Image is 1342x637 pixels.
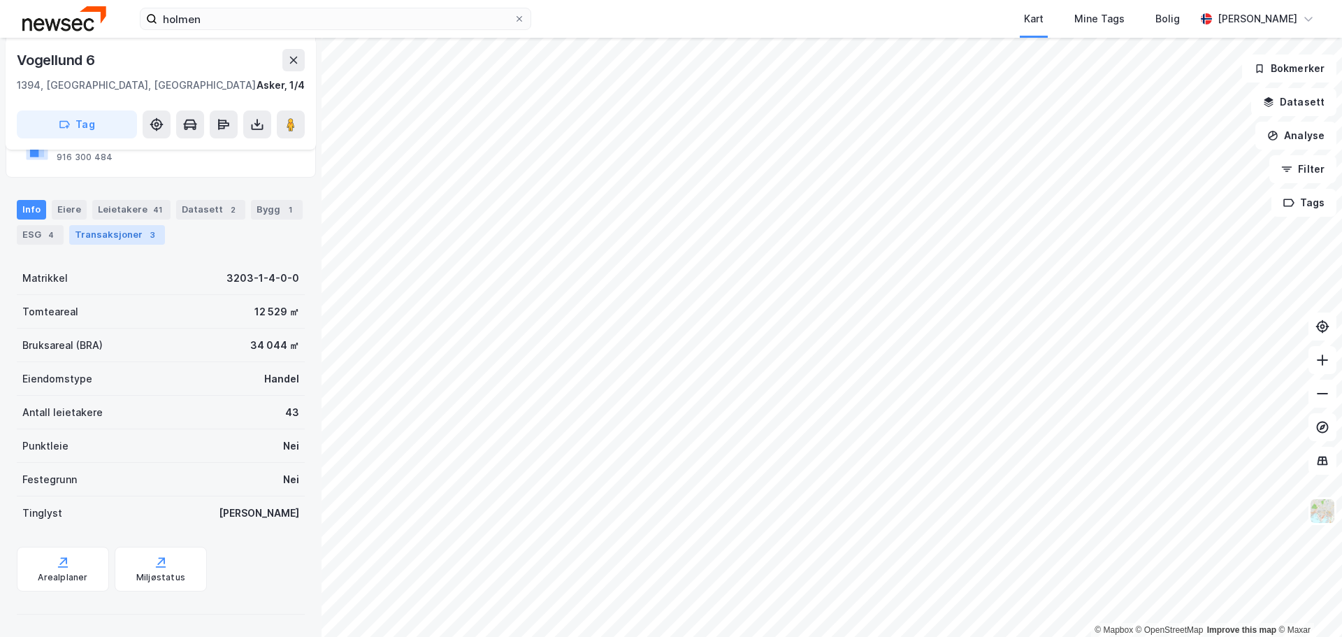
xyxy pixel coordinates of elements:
div: 43 [285,404,299,421]
div: [PERSON_NAME] [219,505,299,522]
button: Datasett [1251,88,1336,116]
div: [PERSON_NAME] [1218,10,1297,27]
div: 3 [145,228,159,242]
iframe: Chat Widget [1272,570,1342,637]
div: ESG [17,225,64,245]
div: Asker, 1/4 [257,77,305,94]
div: Nei [283,438,299,455]
div: 34 044 ㎡ [250,337,299,354]
div: Matrikkel [22,270,68,287]
div: Tinglyst [22,505,62,522]
button: Bokmerker [1242,55,1336,83]
div: Kart [1024,10,1044,27]
div: 4 [44,228,58,242]
div: 1 [283,203,297,217]
div: Punktleie [22,438,68,455]
div: Festegrunn [22,471,77,488]
div: Mine Tags [1074,10,1125,27]
div: Bolig [1155,10,1180,27]
div: Handel [264,371,299,387]
div: 41 [150,203,165,217]
div: 916 300 484 [57,152,113,163]
img: newsec-logo.f6e21ccffca1b3a03d2d.png [22,6,106,31]
img: Z [1309,498,1336,524]
div: Antall leietakere [22,404,103,421]
div: Arealplaner [38,572,87,583]
div: Transaksjoner [69,225,165,245]
div: Leietakere [92,200,171,220]
button: Tag [17,110,137,138]
div: Eiendomstype [22,371,92,387]
div: Eiere [52,200,87,220]
button: Analyse [1255,122,1336,150]
div: Datasett [176,200,245,220]
div: 1394, [GEOGRAPHIC_DATA], [GEOGRAPHIC_DATA] [17,77,256,94]
div: 12 529 ㎡ [254,303,299,320]
div: 2 [226,203,240,217]
button: Filter [1269,155,1336,183]
div: Bruksareal (BRA) [22,337,103,354]
div: Info [17,200,46,220]
div: Tomteareal [22,303,78,320]
div: Vogellund 6 [17,49,98,71]
div: Miljøstatus [136,572,185,583]
a: Improve this map [1207,625,1276,635]
button: Tags [1271,189,1336,217]
div: Nei [283,471,299,488]
a: Mapbox [1095,625,1133,635]
div: 3203-1-4-0-0 [226,270,299,287]
a: OpenStreetMap [1136,625,1204,635]
div: Bygg [251,200,303,220]
input: Søk på adresse, matrikkel, gårdeiere, leietakere eller personer [157,8,514,29]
